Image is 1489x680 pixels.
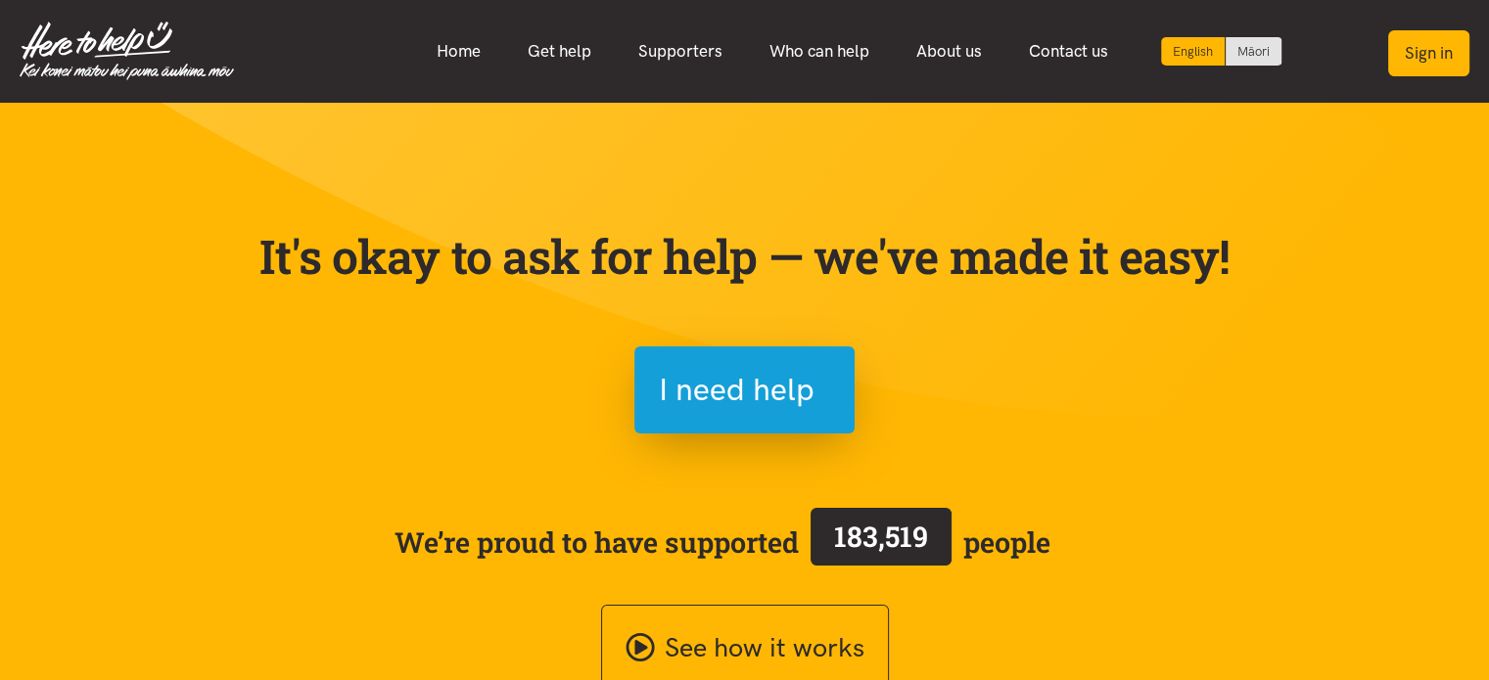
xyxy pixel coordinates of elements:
button: I need help [634,346,855,433]
a: About us [893,30,1005,72]
a: Contact us [1005,30,1132,72]
div: Current language [1161,37,1226,66]
div: Language toggle [1161,37,1282,66]
span: We’re proud to have supported people [395,504,1050,580]
span: 183,519 [834,518,928,555]
span: I need help [659,365,814,415]
a: Supporters [615,30,746,72]
button: Sign in [1388,30,1469,76]
a: Switch to Te Reo Māori [1226,37,1281,66]
img: Home [20,22,234,80]
p: It's okay to ask for help — we've made it easy! [256,228,1234,285]
a: 183,519 [799,504,963,580]
a: Get help [504,30,615,72]
a: Who can help [746,30,893,72]
a: Home [413,30,504,72]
